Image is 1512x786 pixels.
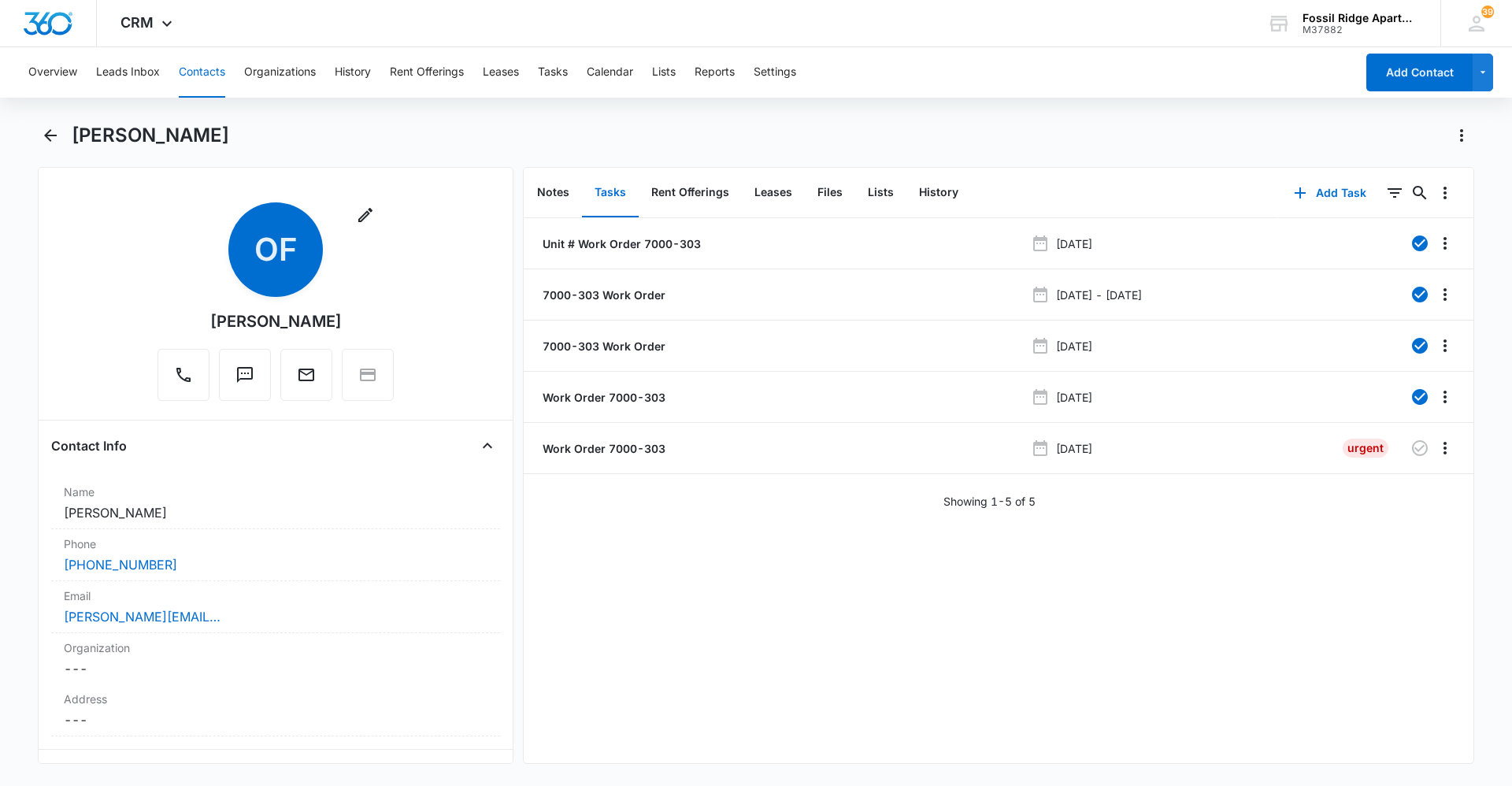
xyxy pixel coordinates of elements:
span: 39 [1481,6,1494,18]
label: Organization [64,640,487,656]
button: Text [219,349,271,401]
div: Address--- [51,684,500,736]
div: notifications count [1481,6,1494,18]
button: Lists [855,169,906,217]
div: Name[PERSON_NAME] [51,477,500,529]
button: Overflow Menu [1432,282,1458,307]
button: Add Task [1278,174,1382,212]
h1: [PERSON_NAME] [72,124,229,147]
dd: [PERSON_NAME] [64,503,487,522]
span: CRM [120,14,154,31]
button: Overflow Menu [1432,436,1458,461]
button: Reports [695,47,735,98]
div: Email[PERSON_NAME][EMAIL_ADDRESS][PERSON_NAME][DOMAIN_NAME] [51,581,500,633]
button: Email [280,349,332,401]
button: Overflow Menu [1432,333,1458,358]
button: History [335,47,371,98]
button: Organizations [244,47,316,98]
p: [DATE] - [DATE] [1056,287,1142,303]
button: Overflow Menu [1432,231,1458,256]
div: account name [1303,12,1417,24]
h4: Contact Info [51,436,127,455]
button: Back [38,123,62,148]
label: Email [64,588,487,604]
button: Notes [524,169,582,217]
button: Calendar [587,47,633,98]
label: Name [64,484,487,500]
p: Showing 1-5 of 5 [943,493,1036,510]
dd: --- [64,659,487,678]
p: [DATE] [1056,440,1092,457]
button: Rent Offerings [390,47,464,98]
a: Text [219,373,271,387]
button: Rent Offerings [639,169,742,217]
a: Work Order 7000-303 [539,389,665,406]
button: Leads Inbox [96,47,160,98]
button: Overflow Menu [1432,180,1458,206]
button: Tasks [538,47,568,98]
button: Close [475,433,500,458]
a: Work Order 7000-303 [539,440,665,457]
button: Actions [1449,123,1474,148]
p: [DATE] [1056,338,1092,354]
label: Address [64,691,487,707]
button: Lists [652,47,676,98]
a: Unit # Work Order 7000-303 [539,235,701,252]
button: Overflow Menu [1432,384,1458,410]
div: [PERSON_NAME] [210,310,342,333]
button: Filters [1382,180,1407,206]
button: History [906,169,971,217]
div: Organization--- [51,633,500,684]
p: [DATE] [1056,235,1092,252]
div: account id [1303,24,1417,35]
div: Phone[PHONE_NUMBER] [51,529,500,581]
button: Call [157,349,209,401]
label: Phone [64,536,487,552]
button: Contacts [179,47,225,98]
p: [DATE] [1056,389,1092,406]
a: Email [280,373,332,387]
button: Add Contact [1366,54,1473,91]
dd: --- [64,710,487,729]
a: 7000-303 Work Order [539,338,665,354]
button: Overview [28,47,77,98]
a: [PERSON_NAME][EMAIL_ADDRESS][PERSON_NAME][DOMAIN_NAME] [64,607,221,626]
button: Leases [742,169,805,217]
button: Files [805,169,855,217]
button: Settings [754,47,796,98]
a: [PHONE_NUMBER] [64,555,177,574]
button: Leases [483,47,519,98]
a: 7000-303 Work Order [539,287,665,303]
button: Search... [1407,180,1432,206]
a: Call [157,373,209,387]
span: OF [228,202,323,297]
button: Tasks [582,169,639,217]
div: Urgent [1343,439,1388,458]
